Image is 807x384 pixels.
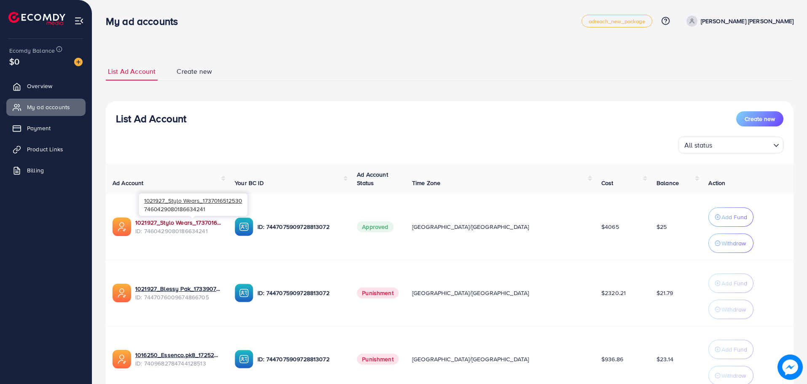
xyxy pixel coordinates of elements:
[582,15,652,27] a: adreach_new_package
[113,179,144,187] span: Ad Account
[715,137,770,151] input: Search for option
[6,120,86,137] a: Payment
[721,344,747,354] p: Add Fund
[27,145,63,153] span: Product Links
[357,354,399,365] span: Punishment
[657,179,679,187] span: Balance
[412,289,529,297] span: [GEOGRAPHIC_DATA]/[GEOGRAPHIC_DATA]
[708,274,753,293] button: Add Fund
[106,15,185,27] h3: My ad accounts
[701,16,794,26] p: [PERSON_NAME] [PERSON_NAME]
[235,218,253,236] img: ic-ba-acc.ded83a64.svg
[745,115,775,123] span: Create new
[683,16,794,27] a: [PERSON_NAME] [PERSON_NAME]
[708,234,753,253] button: Withdraw
[135,351,221,359] a: 1016250_Essenco.pk8_1725201216863
[27,82,52,90] span: Overview
[657,223,667,231] span: $25
[235,179,264,187] span: Your BC ID
[721,304,746,314] p: Withdraw
[27,103,70,111] span: My ad accounts
[6,141,86,158] a: Product Links
[27,124,51,132] span: Payment
[257,222,343,232] p: ID: 7447075909728813072
[657,289,673,297] span: $21.79
[74,58,83,66] img: image
[412,223,529,231] span: [GEOGRAPHIC_DATA]/[GEOGRAPHIC_DATA]
[74,16,84,26] img: menu
[235,284,253,302] img: ic-ba-acc.ded83a64.svg
[601,223,619,231] span: $4065
[108,67,156,76] span: List Ad Account
[135,218,221,227] a: 1021927_Stylo Wears_1737016512530
[113,284,131,302] img: ic-ads-acc.e4c84228.svg
[6,162,86,179] a: Billing
[135,227,221,235] span: ID: 7460429080186634241
[116,113,186,125] h3: List Ad Account
[657,355,673,363] span: $23.14
[589,19,645,24] span: adreach_new_package
[9,46,55,55] span: Ecomdy Balance
[135,351,221,368] div: <span class='underline'>1016250_Essenco.pk8_1725201216863</span></br>7409682784744128513
[357,170,388,187] span: Ad Account Status
[27,166,44,175] span: Billing
[135,285,221,293] a: 1021927_Blessy Pak_1733907511812
[708,340,753,359] button: Add Fund
[135,359,221,368] span: ID: 7409682784744128513
[708,179,725,187] span: Action
[678,137,783,153] div: Search for option
[139,193,247,216] div: 7460429080186634241
[412,179,440,187] span: Time Zone
[357,287,399,298] span: Punishment
[708,207,753,227] button: Add Fund
[778,354,803,380] img: image
[257,354,343,364] p: ID: 7447075909728813072
[235,350,253,368] img: ic-ba-acc.ded83a64.svg
[357,221,393,232] span: Approved
[135,293,221,301] span: ID: 7447076009674866705
[113,350,131,368] img: ic-ads-acc.e4c84228.svg
[736,111,783,126] button: Create new
[113,218,131,236] img: ic-ads-acc.e4c84228.svg
[144,196,242,204] span: 1021927_Stylo Wears_1737016512530
[601,355,623,363] span: $936.86
[721,278,747,288] p: Add Fund
[683,139,714,151] span: All status
[412,355,529,363] span: [GEOGRAPHIC_DATA]/[GEOGRAPHIC_DATA]
[601,179,614,187] span: Cost
[8,12,65,25] img: logo
[6,78,86,94] a: Overview
[177,67,212,76] span: Create new
[9,55,19,67] span: $0
[708,300,753,319] button: Withdraw
[721,371,746,381] p: Withdraw
[135,285,221,302] div: <span class='underline'>1021927_Blessy Pak_1733907511812</span></br>7447076009674866705
[601,289,626,297] span: $2320.21
[721,238,746,248] p: Withdraw
[257,288,343,298] p: ID: 7447075909728813072
[6,99,86,115] a: My ad accounts
[721,212,747,222] p: Add Fund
